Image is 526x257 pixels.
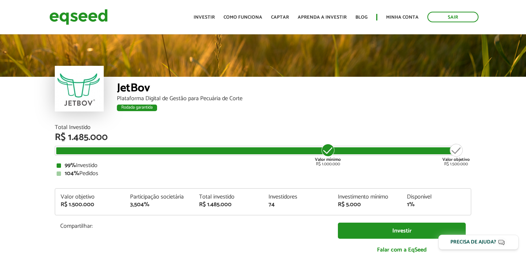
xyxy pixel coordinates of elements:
[427,12,479,22] a: Sair
[407,194,465,200] div: Disponível
[338,202,396,208] div: R$ 5.000
[268,194,327,200] div: Investidores
[314,143,342,166] div: R$ 1.000.000
[338,194,396,200] div: Investimento mínimo
[355,15,367,20] a: Blog
[442,143,470,166] div: R$ 1.500.000
[57,171,469,177] div: Pedidos
[130,202,188,208] div: 3,504%
[268,202,327,208] div: 74
[61,194,119,200] div: Valor objetivo
[117,82,471,96] div: JetBov
[57,163,469,169] div: Investido
[117,96,471,102] div: Plataforma Digital de Gestão para Pecuária de Corte
[49,7,108,27] img: EqSeed
[65,169,79,178] strong: 104%
[65,160,76,170] strong: 99%
[199,194,258,200] div: Total investido
[442,156,470,163] strong: Valor objetivo
[61,202,119,208] div: R$ 1.500.000
[55,125,471,131] div: Total Investido
[60,223,327,230] p: Compartilhar:
[338,223,466,239] a: Investir
[117,105,157,111] div: Rodada garantida
[315,156,341,163] strong: Valor mínimo
[55,133,471,142] div: R$ 1.485.000
[194,15,215,20] a: Investir
[407,202,465,208] div: 1%
[199,202,258,208] div: R$ 1.485.000
[271,15,289,20] a: Captar
[224,15,262,20] a: Como funciona
[386,15,419,20] a: Minha conta
[298,15,347,20] a: Aprenda a investir
[130,194,188,200] div: Participação societária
